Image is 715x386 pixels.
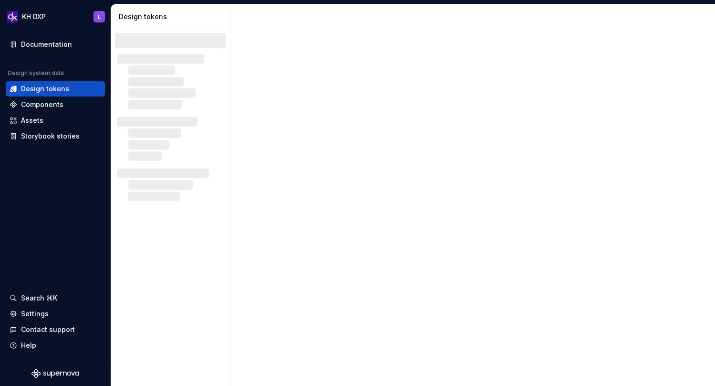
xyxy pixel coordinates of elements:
[6,290,105,306] button: Search ⌘K
[6,97,105,112] a: Components
[6,129,105,144] a: Storybook stories
[7,11,18,22] img: 0784b2da-6f85-42e6-8793-4468946223dc.png
[31,369,79,378] svg: Supernova Logo
[21,341,36,350] div: Help
[98,13,101,21] div: L
[21,309,49,319] div: Settings
[21,84,69,94] div: Design tokens
[21,100,63,109] div: Components
[6,37,105,52] a: Documentation
[2,6,109,27] button: KH DXPL
[21,116,43,125] div: Assets
[21,131,80,141] div: Storybook stories
[6,338,105,353] button: Help
[21,293,57,303] div: Search ⌘K
[119,12,226,21] div: Design tokens
[6,306,105,322] a: Settings
[21,325,75,334] div: Contact support
[8,69,64,77] div: Design system data
[6,322,105,337] button: Contact support
[21,40,72,49] div: Documentation
[6,113,105,128] a: Assets
[6,81,105,96] a: Design tokens
[22,12,46,21] div: KH DXP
